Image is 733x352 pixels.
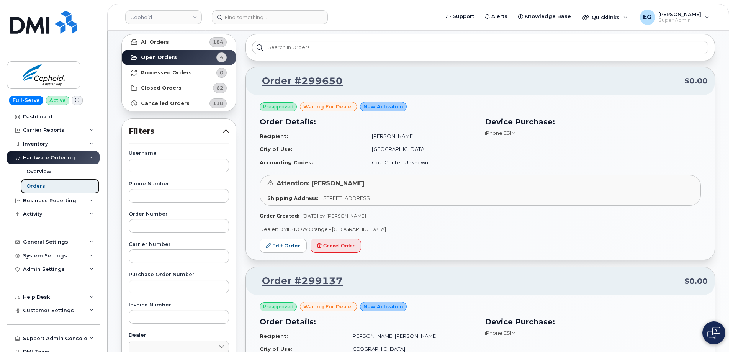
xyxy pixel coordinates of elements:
strong: Cancelled Orders [141,100,190,106]
label: Username [129,151,229,156]
a: All Orders184 [122,34,236,50]
strong: Order Created: [260,213,299,219]
label: Order Number [129,212,229,217]
span: $0.00 [684,276,708,287]
span: 0 [220,69,223,76]
span: 4 [220,54,223,61]
td: [GEOGRAPHIC_DATA] [365,142,476,156]
td: Cost Center: Unknown [365,156,476,169]
span: New Activation [363,303,403,310]
input: Find something... [212,10,328,24]
td: [PERSON_NAME] [365,129,476,143]
h3: Order Details: [260,316,476,327]
a: Alerts [479,9,513,24]
span: [STREET_ADDRESS] [322,195,371,201]
span: Super Admin [658,17,701,23]
span: waiting for dealer [303,303,353,310]
span: 118 [213,100,223,107]
h3: Device Purchase: [485,316,701,327]
a: Processed Orders0 [122,65,236,80]
strong: Recipient: [260,333,288,339]
span: Filters [129,126,223,137]
a: Order #299137 [253,274,343,288]
label: Dealer [129,333,229,338]
h3: Device Purchase: [485,116,701,128]
label: Phone Number [129,182,229,187]
span: New Activation [363,103,403,110]
strong: Accounting Codes: [260,159,313,165]
span: [DATE] by [PERSON_NAME] [302,213,366,219]
strong: Open Orders [141,54,177,61]
span: Knowledge Base [525,13,571,20]
span: iPhone ESIM [485,330,516,336]
label: Invoice Number [129,303,229,308]
td: [PERSON_NAME] [PERSON_NAME] [344,329,476,343]
a: Order #299650 [253,74,343,88]
span: waiting for dealer [303,103,353,110]
span: Preapproved [263,103,293,110]
div: Eric Gonzalez [635,10,715,25]
span: Attention: [PERSON_NAME] [277,180,365,187]
span: iPhone ESIM [485,130,516,136]
p: Dealer: DMI SNOW Orange - [GEOGRAPHIC_DATA] [260,226,701,233]
span: Preapproved [263,303,293,310]
span: 62 [216,84,223,92]
span: Alerts [491,13,507,20]
span: $0.00 [684,75,708,87]
input: Search in orders [252,41,708,54]
div: Quicklinks [577,10,633,25]
a: Open Orders4 [122,50,236,65]
a: Cancelled Orders118 [122,96,236,111]
h3: Order Details: [260,116,476,128]
a: Closed Orders62 [122,80,236,96]
span: 184 [213,38,223,46]
label: Purchase Order Number [129,272,229,277]
strong: Recipient: [260,133,288,139]
span: Quicklinks [592,14,620,20]
a: Support [441,9,479,24]
strong: All Orders [141,39,169,45]
button: Cancel Order [311,239,361,253]
strong: Shipping Address: [267,195,319,201]
strong: Closed Orders [141,85,182,91]
strong: Processed Orders [141,70,192,76]
a: Knowledge Base [513,9,576,24]
span: Support [453,13,474,20]
a: Edit Order [260,239,307,253]
span: EG [643,13,652,22]
span: [PERSON_NAME] [658,11,701,17]
img: Open chat [707,327,720,339]
strong: City of Use: [260,146,292,152]
strong: City of Use: [260,346,292,352]
label: Carrier Number [129,242,229,247]
a: Cepheid [125,10,202,24]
